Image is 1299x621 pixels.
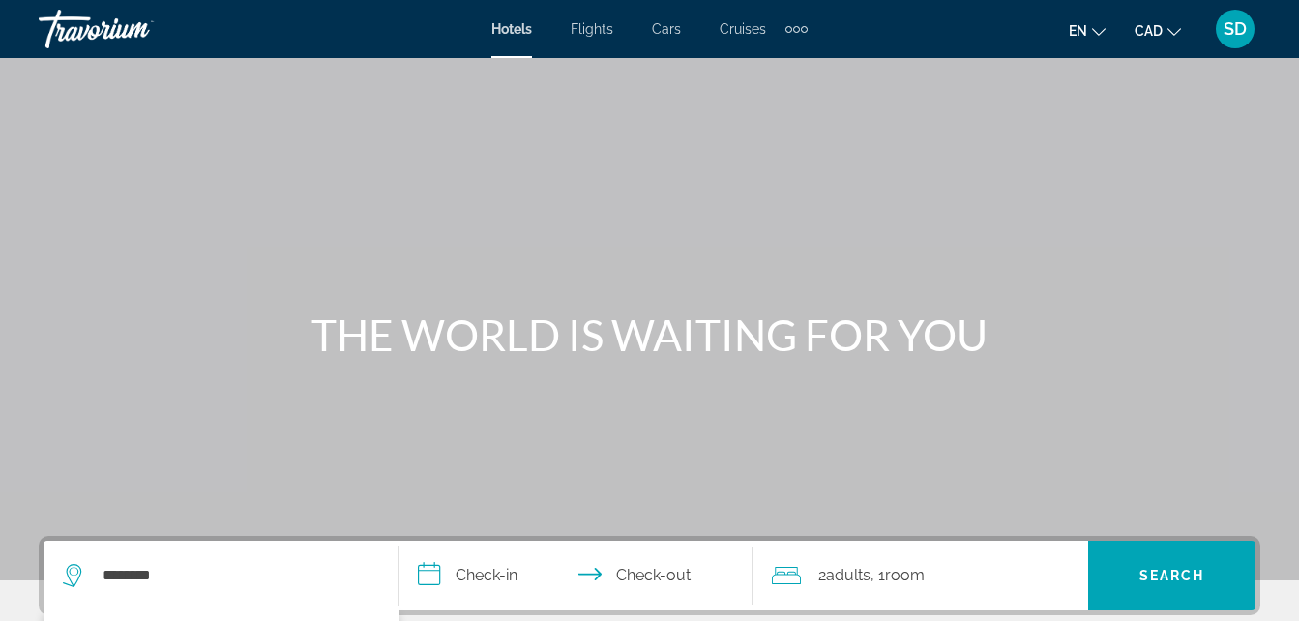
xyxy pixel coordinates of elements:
button: Select check in and out date [399,541,753,610]
a: Travorium [39,4,232,54]
span: 2 [818,562,871,589]
button: Extra navigation items [785,14,808,44]
button: User Menu [1210,9,1260,49]
span: Adults [826,566,871,584]
span: Search [1139,568,1205,583]
a: Cars [652,21,681,37]
a: Cruises [720,21,766,37]
button: Change currency [1135,16,1181,44]
button: Travelers: 2 adults, 0 children [753,541,1088,610]
span: SD [1224,19,1247,39]
button: Change language [1069,16,1106,44]
span: , 1 [871,562,925,589]
a: Hotels [491,21,532,37]
input: Search hotel destination [101,561,369,590]
a: Flights [571,21,613,37]
button: Search [1088,541,1255,610]
span: en [1069,23,1087,39]
div: Search widget [44,541,1255,610]
span: CAD [1135,23,1163,39]
h1: THE WORLD IS WAITING FOR YOU [287,310,1013,360]
span: Room [885,566,925,584]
